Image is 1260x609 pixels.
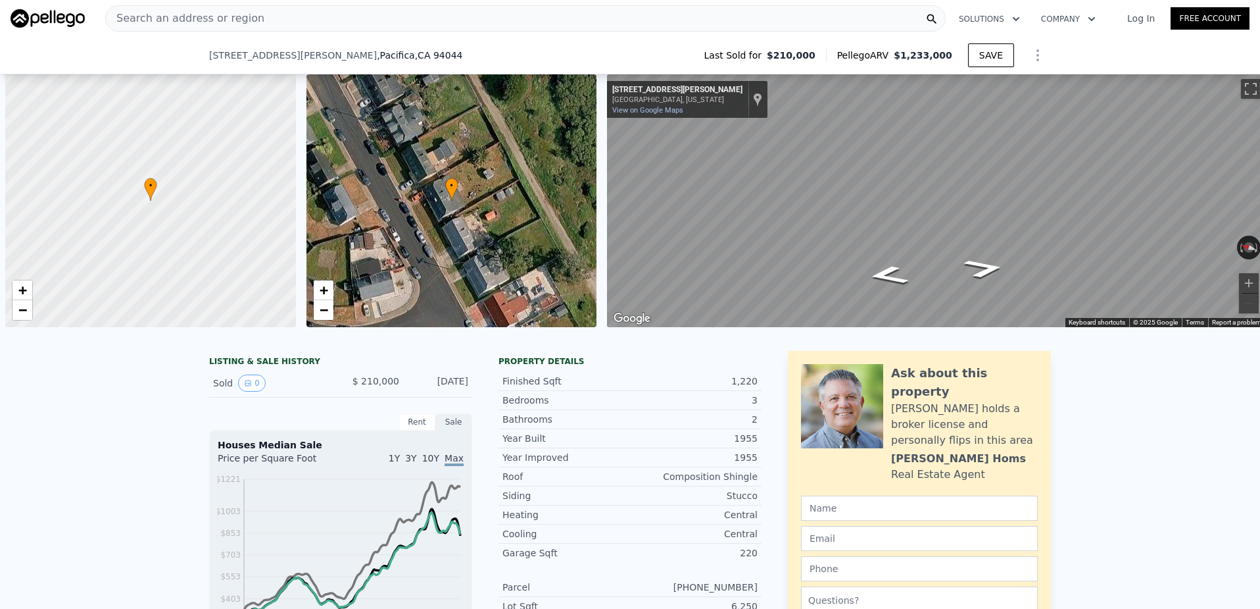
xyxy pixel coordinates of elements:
[502,432,630,445] div: Year Built
[218,438,464,452] div: Houses Median Sale
[630,546,758,560] div: 220
[1239,273,1259,293] button: Zoom in
[319,282,327,298] span: +
[220,529,241,538] tspan: $853
[314,280,333,300] a: Zoom in
[610,310,654,327] img: Google
[630,527,758,541] div: Central
[405,453,416,463] span: 3Y
[445,178,458,201] div: •
[498,356,762,367] div: Property details
[630,508,758,521] div: Central
[612,85,742,95] div: [STREET_ADDRESS][PERSON_NAME]
[502,470,630,483] div: Roof
[968,43,1014,67] button: SAVE
[502,375,630,388] div: Finished Sqft
[213,375,330,392] div: Sold
[415,50,463,61] span: , CA 94044
[216,507,241,516] tspan: $1003
[502,451,630,464] div: Year Improved
[801,556,1038,581] input: Phone
[502,413,630,426] div: Bathrooms
[1186,319,1204,326] a: Terms
[1030,7,1106,31] button: Company
[630,394,758,407] div: 3
[891,401,1038,448] div: [PERSON_NAME] holds a broker license and personally flips in this area
[1239,294,1259,313] button: Zoom out
[209,356,472,369] div: LISTING & SALE HISTORY
[144,180,157,192] span: •
[630,413,758,426] div: 2
[801,526,1038,551] input: Email
[850,261,926,290] path: Go Northwest, Kavanaugh Way
[1237,236,1244,259] button: Rotate counterclockwise
[106,11,264,26] span: Search an address or region
[502,581,630,594] div: Parcel
[1171,7,1249,30] a: Free Account
[502,508,630,521] div: Heating
[630,470,758,483] div: Composition Shingle
[502,489,630,502] div: Siding
[12,280,32,300] a: Zoom in
[377,49,462,62] span: , Pacifica
[422,453,439,463] span: 10Y
[502,527,630,541] div: Cooling
[445,453,464,466] span: Max
[704,49,767,62] span: Last Sold for
[502,546,630,560] div: Garage Sqft
[630,489,758,502] div: Stucco
[948,7,1030,31] button: Solutions
[435,413,472,431] div: Sale
[11,9,85,28] img: Pellego
[612,106,683,115] a: View on Google Maps
[218,452,341,473] div: Price per Square Foot
[891,364,1038,401] div: Ask about this property
[837,49,894,62] span: Pellego ARV
[238,375,266,392] button: View historical data
[410,375,468,392] div: [DATE]
[630,432,758,445] div: 1955
[630,451,758,464] div: 1955
[144,178,157,201] div: •
[767,49,815,62] span: $210,000
[502,394,630,407] div: Bedrooms
[1111,12,1171,25] a: Log In
[216,475,241,484] tspan: $1221
[630,375,758,388] div: 1,220
[220,572,241,581] tspan: $553
[18,282,27,298] span: +
[18,302,27,318] span: −
[891,451,1026,467] div: [PERSON_NAME] Homs
[12,300,32,320] a: Zoom out
[445,180,458,192] span: •
[946,254,1022,283] path: Go Southeast, Kavanaugh Way
[753,92,762,107] a: Show location on map
[389,453,400,463] span: 1Y
[1133,319,1178,326] span: © 2025 Google
[220,595,241,604] tspan: $403
[891,467,985,483] div: Real Estate Agent
[801,496,1038,521] input: Name
[894,50,952,61] span: $1,233,000
[630,581,758,594] div: [PHONE_NUMBER]
[319,302,327,318] span: −
[610,310,654,327] a: Open this area in Google Maps (opens a new window)
[1069,318,1125,327] button: Keyboard shortcuts
[220,550,241,560] tspan: $703
[612,95,742,104] div: [GEOGRAPHIC_DATA], [US_STATE]
[399,413,435,431] div: Rent
[1025,42,1051,68] button: Show Options
[314,300,333,320] a: Zoom out
[209,49,377,62] span: [STREET_ADDRESS][PERSON_NAME]
[352,376,399,386] span: $ 210,000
